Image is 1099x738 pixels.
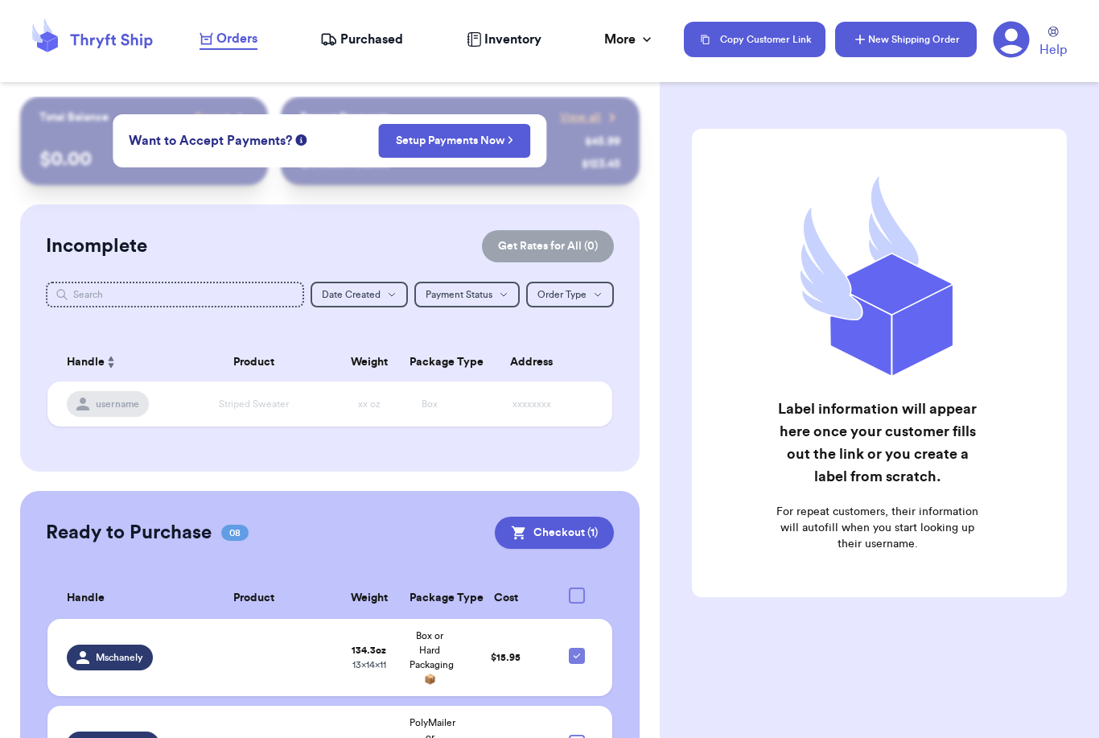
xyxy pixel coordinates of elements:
span: Order Type [537,290,587,299]
span: Payout [195,109,229,126]
th: Cost [460,578,551,619]
button: Checkout (1) [495,517,614,549]
th: Weight [339,578,400,619]
p: Total Balance [39,109,109,126]
h2: Incomplete [46,233,147,259]
span: xx oz [358,399,381,409]
span: Date Created [322,290,381,299]
a: Purchased [320,30,403,49]
span: $ 15.95 [491,653,521,662]
th: Package Type [400,578,461,619]
a: Orders [200,29,257,50]
span: Box or Hard Packaging 📦 [410,631,454,684]
button: Date Created [311,282,408,307]
button: New Shipping Order [835,22,977,57]
th: Product [169,578,339,619]
span: Orders [216,29,257,48]
span: Mschanely [96,651,143,664]
a: Payout [195,109,249,126]
span: Inventory [484,30,541,49]
span: 13 x 14 x 11 [352,660,386,670]
button: Get Rates for All (0) [482,230,614,262]
p: $ 0.00 [39,146,249,172]
button: Order Type [526,282,614,307]
a: View all [560,109,620,126]
th: Package Type [400,343,461,381]
span: Want to Accept Payments? [129,131,292,150]
span: 08 [221,525,249,541]
a: Help [1039,27,1067,60]
strong: 134.3 oz [352,645,386,655]
span: Purchased [340,30,403,49]
button: Sort ascending [105,353,117,372]
div: $ 45.99 [585,134,620,150]
button: Copy Customer Link [684,22,825,57]
span: Handle [67,354,105,371]
span: Striped Sweater [219,399,289,409]
span: xxxxxxxx [512,399,551,409]
p: Recent Payments [300,109,389,126]
span: Handle [67,590,105,607]
button: Setup Payments Now [379,124,531,158]
button: Payment Status [414,282,520,307]
th: Weight [339,343,400,381]
span: View all [560,109,601,126]
div: More [604,30,655,49]
th: Address [460,343,612,381]
h2: Label information will appear here once your customer fills out the link or you create a label fr... [774,398,982,488]
a: Setup Payments Now [396,133,514,149]
input: Search [46,282,304,307]
span: username [96,398,139,410]
span: Box [422,399,438,409]
span: Help [1039,40,1067,60]
p: For repeat customers, their information will autofill when you start looking up their username. [774,504,982,552]
div: $ 123.45 [582,156,620,172]
a: Inventory [467,30,541,49]
h2: Ready to Purchase [46,520,212,546]
span: Payment Status [426,290,492,299]
th: Product [169,343,339,381]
